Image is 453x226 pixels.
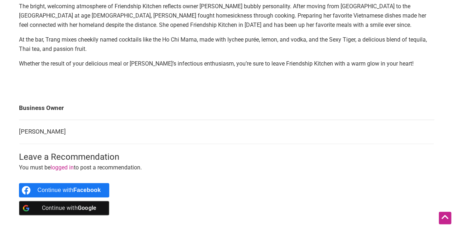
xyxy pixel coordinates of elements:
[19,163,434,172] p: You must be to post a recommendation.
[19,151,434,163] h3: Leave a Recommendation
[19,96,434,120] td: Business Owner
[38,183,101,197] div: Continue with
[78,205,97,211] b: Google
[19,120,434,144] td: [PERSON_NAME]
[19,183,110,197] a: Continue with <b>Facebook</b>
[38,201,101,215] div: Continue with
[19,59,434,68] p: Whether the result of your delicious meal or [PERSON_NAME]’s infectious enthusiasm, you’re sure t...
[19,201,110,215] a: Continue with <b>Google</b>
[19,2,434,29] p: The bright, welcoming atmosphere of Friendship Kitchen reflects owner [PERSON_NAME] bubbly person...
[19,36,427,52] span: At the bar, Trang mixes cheekily named cocktails like the Ho Chi Mama, made with lychee purée, le...
[73,187,101,193] b: Facebook
[50,164,74,171] a: logged in
[439,212,451,224] div: Scroll Back to Top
